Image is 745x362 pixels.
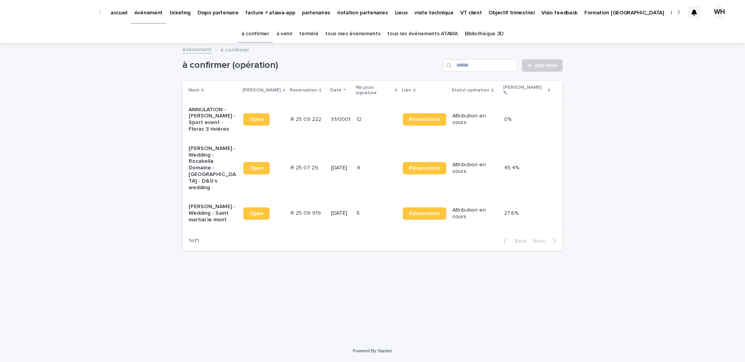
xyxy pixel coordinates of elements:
[452,113,497,126] p: Attribution en cours
[409,117,440,122] span: Réservation
[249,117,263,122] span: Open
[276,25,293,43] a: à venir
[331,210,350,217] p: [DATE]
[713,6,726,19] div: WH
[409,211,440,216] span: Réservation
[243,113,270,126] a: Open
[182,231,205,250] p: 1 of 1
[220,45,249,53] p: à confirmer
[357,163,362,171] p: 4
[452,162,497,175] p: Attribution en cours
[387,25,457,43] a: tous les événements ATAWA
[330,86,341,95] p: Date
[290,86,317,95] p: Reservation
[189,107,237,133] p: ANNULATION - [PERSON_NAME] - Sport event - Florac 3 rivières
[243,207,270,220] a: Open
[182,139,563,197] tr: [PERSON_NAME] - Wedding - Rocabella Domaine - [GEOGRAPHIC_DATA] - D&G’s weddingOpenR 25 07 2949R ...
[189,86,199,95] p: Nom
[465,25,504,43] a: Bibliothèque 3D
[291,115,323,123] p: R 25 09 222
[182,60,440,71] h1: à confirmer (opération)
[504,115,513,123] p: 0%
[533,238,550,244] span: Next
[325,25,380,43] a: tous mes événements
[357,115,363,123] p: 12
[504,163,521,171] p: 45.4%
[452,86,489,95] p: Statut opération
[530,238,563,245] button: Next
[182,45,212,53] a: événement
[182,100,563,139] tr: ANNULATION - [PERSON_NAME] - Sport event - Florac 3 rivièresOpenR 25 09 222R 25 09 222 1/1/000112...
[444,59,517,72] input: Search
[503,83,546,98] p: [PERSON_NAME] %
[353,348,392,353] a: Powered By Stacker
[331,165,350,171] p: [DATE]
[241,25,269,43] a: à confirmer
[249,165,263,171] span: Open
[403,162,446,174] a: Réservation
[522,59,563,72] a: Add New
[504,209,520,217] p: 27.6%
[291,209,322,217] p: R 25 09 919
[497,238,530,245] button: Back
[452,207,497,220] p: Attribution en cours
[403,113,446,126] a: Réservation
[331,116,350,123] p: 1/1/0001
[189,145,237,191] p: [PERSON_NAME] - Wedding - Rocabella Domaine - [GEOGRAPHIC_DATA] - D&G’s wedding
[291,163,326,171] p: R 25 07 2949
[189,203,237,223] p: [PERSON_NAME] - Wedding - Saint martial le mont
[357,209,361,217] p: 5
[510,238,527,244] span: Back
[243,86,281,95] p: [PERSON_NAME]
[402,86,411,95] p: Lien
[356,83,393,98] p: Nb jours signature
[182,197,563,229] tr: [PERSON_NAME] - Wedding - Saint martial le montOpenR 25 09 919R 25 09 919 [DATE]55 RéservationAtt...
[403,207,446,220] a: Réservation
[249,211,263,216] span: Open
[299,25,318,43] a: terminé
[243,162,270,174] a: Open
[16,5,91,20] img: Ls34BcGeRexTGTNfXpUC
[535,63,558,68] span: Add New
[409,165,440,171] span: Réservation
